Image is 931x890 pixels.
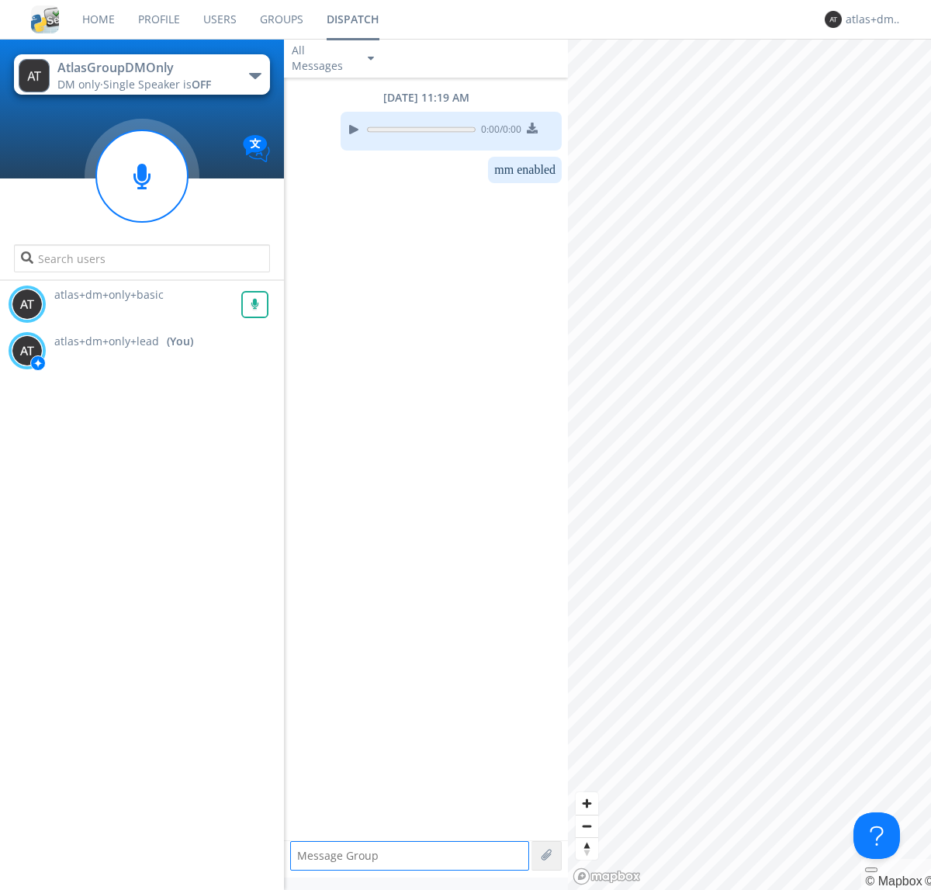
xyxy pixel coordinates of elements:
[576,816,598,837] span: Zoom out
[192,77,211,92] span: OFF
[576,815,598,837] button: Zoom out
[494,163,555,177] dc-p: mm enabled
[527,123,538,133] img: download media button
[292,43,354,74] div: All Messages
[57,59,232,77] div: AtlasGroupDMOnly
[14,54,269,95] button: AtlasGroupDMOnlyDM only·Single Speaker isOFF
[853,812,900,859] iframe: Toggle Customer Support
[103,77,211,92] span: Single Speaker is
[576,792,598,815] button: Zoom in
[54,287,164,302] span: atlas+dm+only+basic
[167,334,193,349] div: (You)
[576,837,598,860] button: Reset bearing to north
[846,12,904,27] div: atlas+dm+only+lead
[284,90,568,106] div: [DATE] 11:19 AM
[54,334,159,349] span: atlas+dm+only+lead
[57,77,232,92] div: DM only ·
[243,135,270,162] img: Translation enabled
[12,335,43,366] img: 373638.png
[865,867,877,872] button: Toggle attribution
[865,874,922,888] a: Mapbox
[19,59,50,92] img: 373638.png
[476,123,521,140] span: 0:00 / 0:00
[31,5,59,33] img: cddb5a64eb264b2086981ab96f4c1ba7
[825,11,842,28] img: 373638.png
[573,867,641,885] a: Mapbox logo
[12,289,43,320] img: 373638.png
[14,244,269,272] input: Search users
[368,57,374,61] img: caret-down-sm.svg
